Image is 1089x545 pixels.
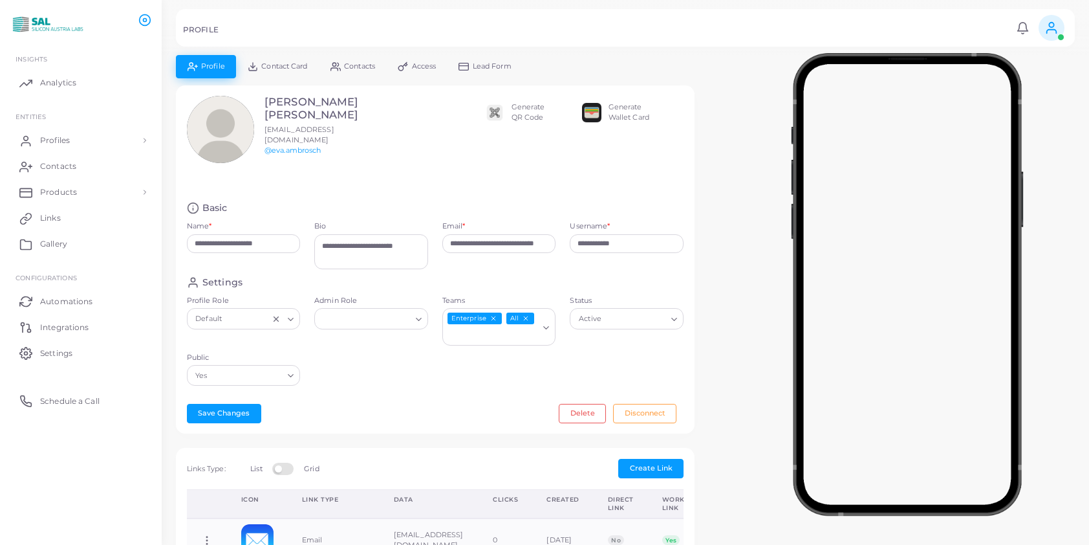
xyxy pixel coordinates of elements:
[241,495,274,504] div: Icon
[264,146,321,155] a: @eva.ambrosch
[485,103,504,122] img: qr2.png
[473,63,512,70] span: Lead Form
[489,314,498,323] button: Deselect Enterprise
[320,312,411,326] input: Search for option
[250,464,262,474] label: List
[791,53,1023,516] img: phone-mock.b55596b7.png
[10,340,152,366] a: Settings
[394,495,465,504] div: Data
[10,205,152,231] a: Links
[201,63,225,70] span: Profile
[521,314,530,323] button: Deselect All
[264,125,334,144] span: [EMAIL_ADDRESS][DOMAIN_NAME]
[16,274,77,282] span: Configurations
[493,495,518,504] div: Clicks
[10,288,152,314] a: Automations
[40,212,61,224] span: Links
[630,463,673,473] span: Create Link
[40,238,67,250] span: Gallery
[187,353,301,363] label: Public
[210,368,283,383] input: Search for option
[10,231,152,257] a: Gallery
[344,63,375,70] span: Contacts
[10,153,152,179] a: Contacts
[40,135,70,146] span: Profiles
[40,186,77,198] span: Products
[609,102,649,123] div: Generate Wallet Card
[304,464,319,474] label: Grid
[40,296,92,307] span: Automations
[40,322,89,333] span: Integrations
[261,63,307,70] span: Contact Card
[264,96,385,122] h3: [PERSON_NAME] [PERSON_NAME]
[10,179,152,205] a: Products
[187,296,301,306] label: Profile Role
[183,25,219,34] h5: PROFILE
[608,495,634,513] div: Direct Link
[412,63,437,70] span: Access
[187,464,226,473] span: Links Type:
[16,113,46,120] span: ENTITIES
[187,365,301,386] div: Search for option
[570,221,610,232] label: Username
[302,495,365,504] div: Link Type
[570,308,684,329] div: Search for option
[559,404,606,423] button: Delete
[613,404,676,423] button: Disconnect
[10,70,152,96] a: Analytics
[10,388,152,414] a: Schedule a Call
[546,495,579,504] div: Created
[314,308,428,329] div: Search for option
[442,296,556,306] label: Teams
[187,221,212,232] label: Name
[187,308,301,329] div: Search for option
[194,313,224,326] span: Default
[512,102,545,123] div: Generate QR Code
[40,77,76,89] span: Analytics
[618,459,684,478] button: Create Link
[314,296,428,306] label: Admin Role
[187,489,227,518] th: Action
[506,313,534,324] span: All
[442,221,466,232] label: Email
[10,128,152,153] a: Profiles
[662,495,708,513] div: Workspace Link
[570,296,684,306] label: Status
[202,276,243,289] h4: Settings
[444,328,539,342] input: Search for option
[577,313,603,326] span: Active
[582,103,601,122] img: apple-wallet.png
[40,348,72,359] span: Settings
[225,312,268,326] input: Search for option
[605,312,666,326] input: Search for option
[10,314,152,340] a: Integrations
[272,314,281,324] button: Clear Selected
[202,202,228,214] h4: Basic
[187,404,261,423] button: Save Changes
[447,313,502,324] span: Enterprise
[40,395,100,407] span: Schedule a Call
[12,12,83,36] img: logo
[40,161,76,172] span: Contacts
[442,308,556,345] div: Search for option
[194,369,210,383] span: Yes
[16,55,47,63] span: INSIGHTS
[314,221,428,232] label: Bio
